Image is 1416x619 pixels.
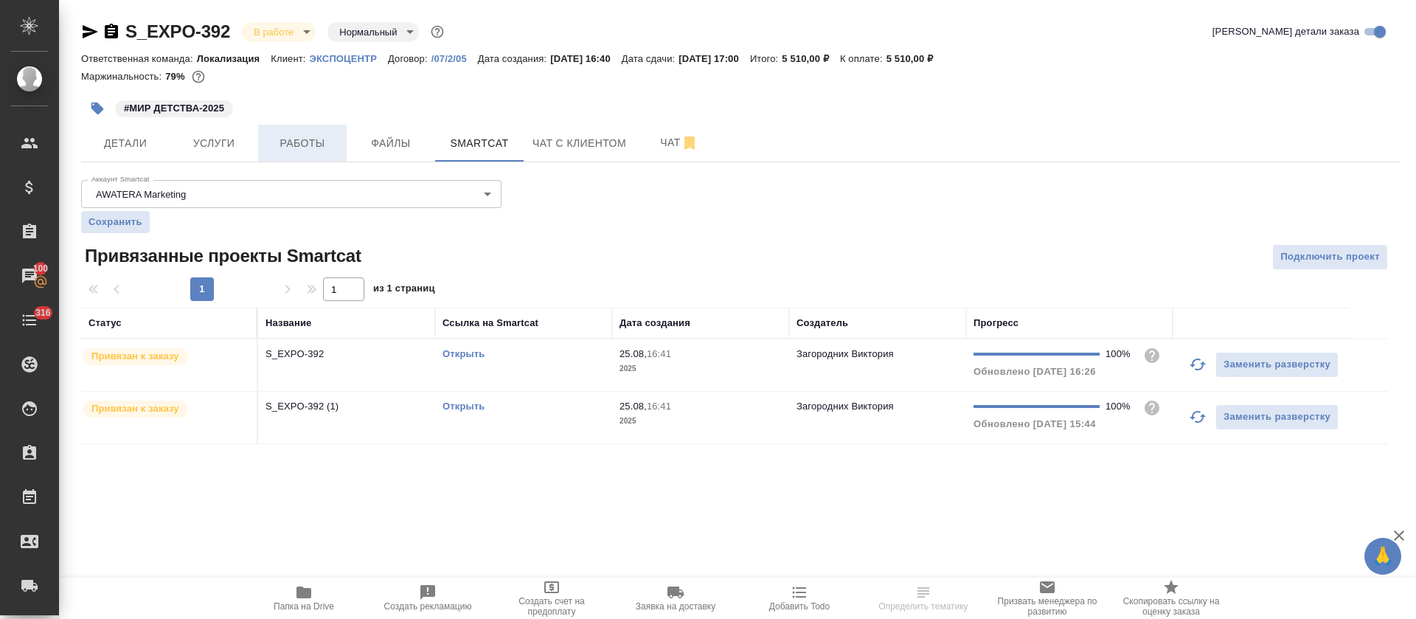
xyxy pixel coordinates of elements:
[444,134,515,153] span: Smartcat
[81,92,114,125] button: Добавить тэг
[103,23,120,41] button: Скопировать ссылку
[81,71,165,82] p: Маржинальность:
[974,316,1018,331] div: Прогресс
[550,53,622,64] p: [DATE] 16:40
[1212,24,1359,39] span: [PERSON_NAME] детали заказа
[431,53,478,64] p: /07/2/05
[265,316,311,331] div: Название
[1370,541,1395,572] span: 🙏
[165,71,188,82] p: 79%
[1180,347,1215,382] button: Обновить прогресс
[796,348,894,359] p: Загородних Виктория
[265,399,428,414] p: S_EXPO-392 (1)
[678,53,750,64] p: [DATE] 17:00
[355,134,426,153] span: Файлы
[886,53,945,64] p: 5 510,00 ₽
[81,180,502,208] div: AWATERA Marketing
[4,257,55,294] a: 100
[1106,347,1131,362] div: 100%
[1215,404,1339,430] button: Заменить разверстку
[442,348,485,359] a: Открыть
[532,134,626,153] span: Чат с клиентом
[91,349,179,364] p: Привязан к заказу
[81,23,99,41] button: Скопировать ссылку для ЯМессенджера
[478,53,550,64] p: Дата создания:
[88,215,142,229] span: Сохранить
[125,21,230,41] a: S_EXPO-392
[81,244,361,268] span: Привязанные проекты Smartcat
[388,53,431,64] p: Договор:
[24,261,58,276] span: 100
[782,53,840,64] p: 5 510,00 ₽
[91,401,179,416] p: Привязан к заказу
[1280,249,1380,266] span: Подключить проект
[1364,538,1401,575] button: 🙏
[91,188,190,201] button: AWATERA Marketing
[114,101,235,114] span: МИР ДЕТСТВА-2025
[197,53,271,64] p: Локализация
[840,53,886,64] p: К оплате:
[310,53,388,64] p: ЭКСПОЦЕНТР
[974,366,1096,377] span: Обновлено [DATE] 16:26
[750,53,782,64] p: Итого:
[27,305,60,320] span: 316
[619,362,782,376] p: 2025
[249,26,298,38] button: В работе
[4,302,55,339] a: 316
[1106,399,1131,414] div: 100%
[647,348,671,359] p: 16:41
[373,280,435,301] span: из 1 страниц
[619,316,690,331] div: Дата создания
[431,52,478,64] a: /07/2/05
[1180,399,1215,435] button: Обновить прогресс
[619,348,647,359] p: 25.08,
[647,401,671,412] p: 16:41
[622,53,678,64] p: Дата сдачи:
[796,316,848,331] div: Создатель
[90,134,161,153] span: Детали
[644,134,715,152] span: Чат
[619,414,782,429] p: 2025
[1215,352,1339,378] button: Заменить разверстку
[974,418,1096,429] span: Обновлено [DATE] 15:44
[428,22,447,41] button: Доп статусы указывают на важность/срочность заказа
[178,134,249,153] span: Услуги
[189,67,208,86] button: 972.00 RUB;
[335,26,401,38] button: Нормальный
[327,22,419,42] div: В работе
[267,134,338,153] span: Работы
[1224,356,1330,373] span: Заменить разверстку
[796,401,894,412] p: Загородних Виктория
[442,316,538,331] div: Ссылка на Smartcat
[88,316,122,331] div: Статус
[271,53,309,64] p: Клиент:
[442,401,485,412] a: Открыть
[124,101,224,116] p: #МИР ДЕТСТВА-2025
[242,22,316,42] div: В работе
[619,401,647,412] p: 25.08,
[1272,244,1388,270] button: Подключить проект
[81,53,197,64] p: Ответственная команда:
[681,134,698,152] svg: Отписаться
[1224,409,1330,426] span: Заменить разверстку
[81,211,150,233] button: Сохранить
[310,52,388,64] a: ЭКСПОЦЕНТР
[265,347,428,362] p: S_EXPO-392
